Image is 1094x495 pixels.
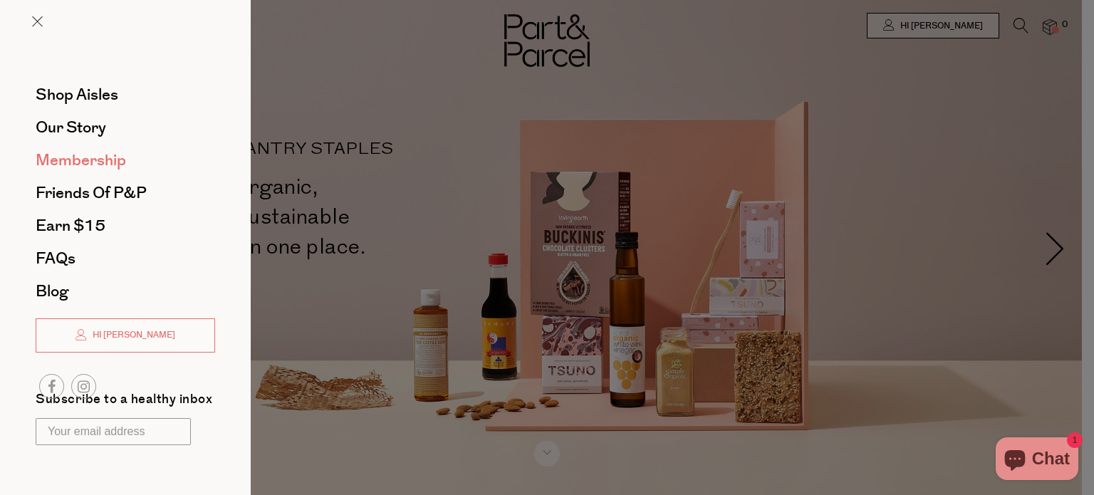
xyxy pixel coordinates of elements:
input: Your email address [36,418,191,445]
span: Friends of P&P [36,182,147,204]
span: Our Story [36,116,106,139]
a: Membership [36,152,215,168]
inbox-online-store-chat: Shopify online store chat [991,437,1083,484]
a: Shop Aisles [36,87,215,103]
a: Our Story [36,120,215,135]
a: FAQs [36,251,215,266]
a: Friends of P&P [36,185,215,201]
span: FAQs [36,247,75,270]
span: Shop Aisles [36,83,118,106]
span: Membership [36,149,126,172]
a: Hi [PERSON_NAME] [36,318,215,353]
span: Blog [36,280,68,303]
a: Blog [36,283,215,299]
span: Earn $15 [36,214,105,237]
a: Earn $15 [36,218,215,234]
span: Hi [PERSON_NAME] [89,329,175,341]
